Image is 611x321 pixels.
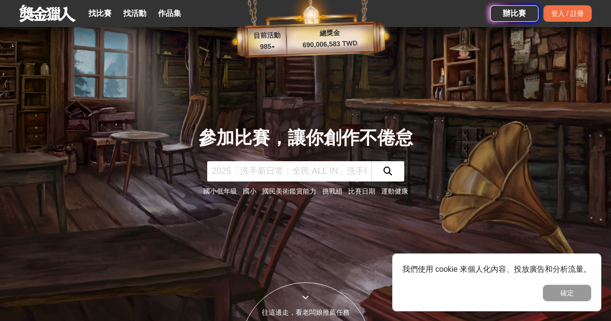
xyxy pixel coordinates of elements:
a: 國民美術鑑賞能力 [262,187,316,195]
a: 比賽日期 [348,187,375,195]
button: 確定 [543,285,591,301]
a: 辦比賽 [490,5,539,22]
a: 挑戰組 [322,187,342,195]
a: 運動健康 [381,187,408,195]
p: 985 ▴ [248,41,287,53]
p: 目前活動 [247,30,286,42]
div: 往這邊走，看老闆娘推薦任務 [241,307,370,318]
p: 690,006,583 TWD [286,38,374,51]
p: 總獎金 [286,27,373,40]
a: 作品集 [154,7,185,20]
div: 參加比賽，讓你創作不倦怠 [199,125,413,152]
a: 國小低年級 [203,187,237,195]
a: 找比賽 [85,7,115,20]
a: 找活動 [119,7,150,20]
input: 2025「洗手新日常：全民 ALL IN」洗手歌全台徵選 [207,161,371,181]
div: 登入 / 註冊 [543,5,592,22]
span: 我們使用 cookie 來個人化內容、投放廣告和分析流量。 [402,265,591,273]
a: 國小 [243,187,256,195]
